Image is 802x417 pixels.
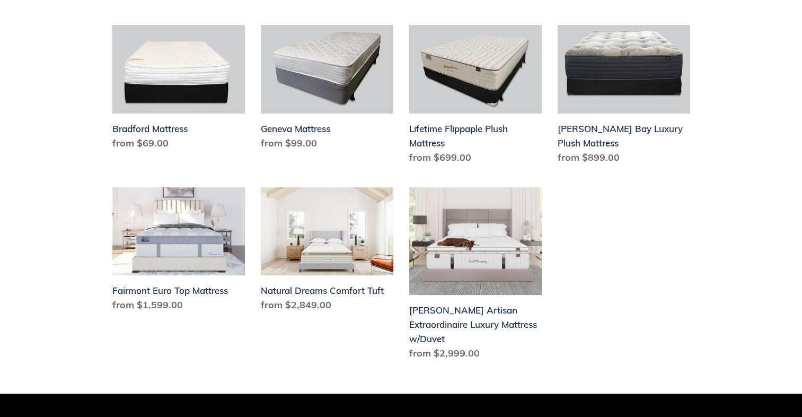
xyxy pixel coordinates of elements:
[409,187,542,364] a: Hemingway Artisan Extraordinaire Luxury Mattress w/Duvet
[261,25,393,154] a: Geneva Mattress
[112,25,245,154] a: Bradford Mattress
[261,187,393,317] a: Natural Dreams Comfort Tuft
[558,25,690,169] a: Chadwick Bay Luxury Plush Mattress
[112,187,245,317] a: Fairmont Euro Top Mattress
[409,25,542,169] a: Lifetime Flippaple Plush Mattress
